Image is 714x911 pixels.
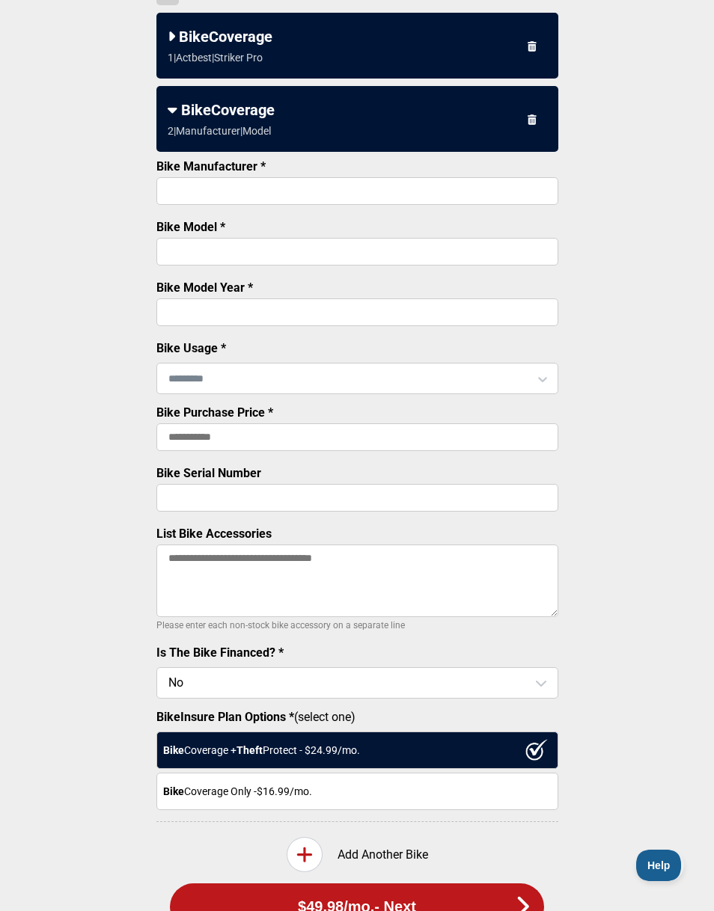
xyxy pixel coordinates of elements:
[168,52,263,64] div: 1 | Actbest | Striker Pro
[156,527,272,541] label: List Bike Accessories
[156,220,225,234] label: Bike Model *
[168,101,547,119] div: BikeCoverage
[156,773,558,810] div: Coverage Only - $16.99 /mo.
[156,405,273,420] label: Bike Purchase Price *
[168,28,547,46] div: BikeCoverage
[156,837,558,872] div: Add Another Bike
[156,645,284,660] label: Is The Bike Financed? *
[163,785,184,797] strong: Bike
[156,731,558,769] div: Coverage + Protect - $ 24.99 /mo.
[156,280,253,295] label: Bike Model Year *
[168,125,271,137] div: 2 | Manufacturer | Model
[156,159,266,174] label: Bike Manufacturer *
[525,739,548,760] img: ux1sgP1Haf775SAghJI38DyDlYP+32lKFAAAAAElFTkSuQmCC
[156,710,558,724] label: (select one)
[156,341,226,355] label: Bike Usage *
[163,744,184,756] strong: Bike
[636,850,684,881] iframe: Toggle Customer Support
[156,710,294,724] strong: BikeInsure Plan Options *
[156,616,558,634] p: Please enter each non-stock bike accessory on a separate line
[156,466,261,480] label: Bike Serial Number
[237,744,263,756] strong: Theft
